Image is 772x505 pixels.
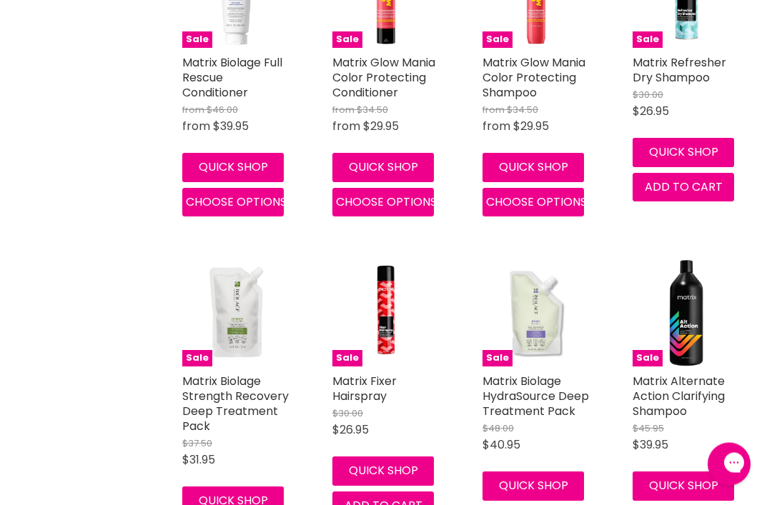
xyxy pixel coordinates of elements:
span: Sale [332,351,362,367]
span: $39.95 [213,119,249,135]
button: Quick shop [482,472,584,501]
button: Quick shop [633,139,734,167]
span: Choose options [336,194,437,211]
span: $34.50 [357,104,388,117]
span: Sale [482,351,513,367]
span: $30.00 [633,89,663,102]
span: Choose options [486,194,587,211]
span: from [332,119,360,135]
span: from [182,104,204,117]
span: $26.95 [633,104,669,120]
span: from [332,104,355,117]
span: Sale [633,32,663,49]
a: Matrix Fixer Hairspray [332,374,397,405]
span: $26.95 [332,422,369,439]
span: $31.95 [182,452,215,469]
button: Quick shop [332,457,434,486]
a: Matrix Alternate Action Clarifying Shampoo [633,374,725,420]
a: Matrix Alternate Action Clarifying ShampooSale [633,260,740,367]
span: from [482,119,510,135]
span: $39.95 [633,437,668,454]
button: Quick shop [482,154,584,182]
span: from [182,119,210,135]
span: Sale [332,32,362,49]
a: Matrix Biolage HydraSource Deep Treatment PackSale [482,260,590,367]
span: Sale [482,32,513,49]
span: Sale [182,351,212,367]
button: Quick shop [182,154,284,182]
a: Matrix Biolage HydraSource Deep Treatment Pack [482,374,589,420]
button: Add to cart [633,174,734,202]
button: Choose options [182,189,284,217]
a: Matrix Glow Mania Color Protecting Shampoo [482,55,585,101]
img: Matrix Fixer Hairspray [332,260,440,367]
span: $46.00 [207,104,238,117]
img: Matrix Biolage Strength Recovery Deep Treatment Pack [182,261,289,366]
button: Choose options [482,189,584,217]
span: from [482,104,505,117]
span: $45.95 [633,422,664,436]
span: $34.50 [507,104,538,117]
span: $29.95 [513,119,549,135]
a: Matrix Refresher Dry Shampoo [633,55,726,86]
a: Matrix Biolage Strength Recovery Deep Treatment Pack [182,374,289,435]
button: Quick shop [633,472,734,501]
iframe: Gorgias live chat messenger [701,438,758,491]
span: Choose options [186,194,287,211]
span: $48.00 [482,422,514,436]
a: Matrix Biolage Strength Recovery Deep Treatment PackSale [182,260,289,367]
span: $30.00 [332,407,363,421]
button: Quick shop [332,154,434,182]
span: Sale [182,32,212,49]
span: Sale [633,351,663,367]
img: Matrix Biolage HydraSource Deep Treatment Pack [482,260,590,367]
a: Matrix Fixer HairspraySale [332,260,440,367]
a: Matrix Biolage Full Rescue Conditioner [182,55,282,101]
span: $37.50 [182,437,212,451]
a: Matrix Glow Mania Color Protecting Conditioner [332,55,435,101]
span: $29.95 [363,119,399,135]
span: $40.95 [482,437,520,454]
img: Matrix Alternate Action Clarifying Shampoo [668,260,705,367]
span: Add to cart [645,179,723,196]
button: Choose options [332,189,434,217]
